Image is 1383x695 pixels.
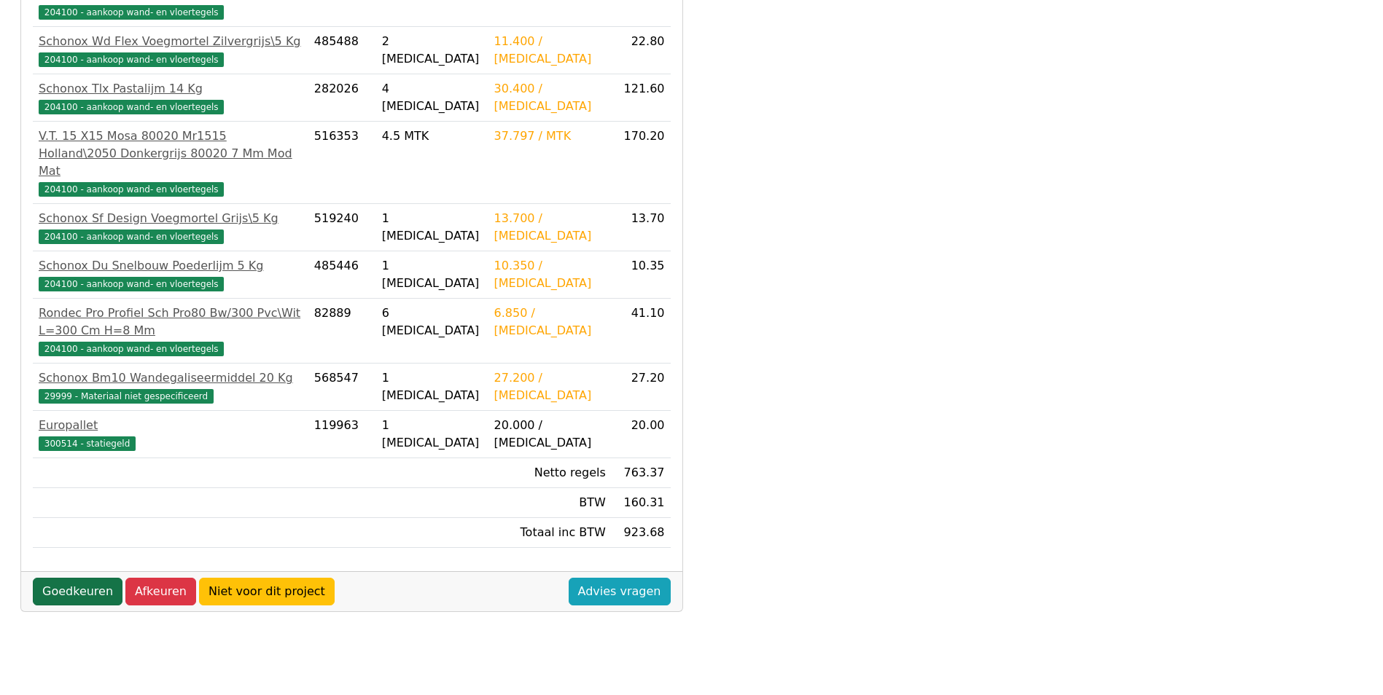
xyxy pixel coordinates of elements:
[308,122,376,204] td: 516353
[612,488,671,518] td: 160.31
[494,369,606,404] div: 27.200 / [MEDICAL_DATA]
[308,364,376,411] td: 568547
[382,127,483,145] div: 4.5 MTK
[308,204,376,251] td: 519240
[382,33,483,68] div: 2 [MEDICAL_DATA]
[39,257,303,275] div: Schonox Du Snelbouw Poederlijm 5 Kg
[33,578,122,605] a: Goedkeuren
[125,578,196,605] a: Afkeuren
[494,257,606,292] div: 10.350 / [MEDICAL_DATA]
[39,369,303,387] div: Schonox Bm10 Wandegaliseermiddel 20 Kg
[612,299,671,364] td: 41.10
[39,257,303,292] a: Schonox Du Snelbouw Poederlijm 5 Kg204100 - aankoop wand- en vloertegels
[308,299,376,364] td: 82889
[382,257,483,292] div: 1 [MEDICAL_DATA]
[569,578,671,605] a: Advies vragen
[382,369,483,404] div: 1 [MEDICAL_DATA]
[612,518,671,548] td: 923.68
[39,277,224,291] span: 204100 - aankoop wand- en vloertegels
[39,182,224,197] span: 204100 - aankoop wand- en vloertegels
[39,369,303,404] a: Schonox Bm10 Wandegaliseermiddel 20 Kg29999 - Materiaal niet gespecificeerd
[39,52,224,67] span: 204100 - aankoop wand- en vloertegels
[494,33,606,68] div: 11.400 / [MEDICAL_DATA]
[488,518,612,548] td: Totaal inc BTW
[494,305,606,339] div: 6.850 / [MEDICAL_DATA]
[39,33,303,50] div: Schonox Wd Flex Voegmortel Zilvergrijs\5 Kg
[382,210,483,245] div: 1 [MEDICAL_DATA]
[39,210,303,227] div: Schonox Sf Design Voegmortel Grijs\5 Kg
[612,122,671,204] td: 170.20
[494,127,606,145] div: 37.797 / MTK
[494,417,606,452] div: 20.000 / [MEDICAL_DATA]
[39,417,303,434] div: Europallet
[612,364,671,411] td: 27.20
[39,342,224,356] span: 204100 - aankoop wand- en vloertegels
[382,417,483,452] div: 1 [MEDICAL_DATA]
[488,458,612,488] td: Netto regels
[494,80,606,115] div: 30.400 / [MEDICAL_DATA]
[39,229,224,244] span: 204100 - aankoop wand- en vloertegels
[612,251,671,299] td: 10.35
[39,80,303,115] a: Schonox Tlx Pastalijm 14 Kg204100 - aankoop wand- en vloertegels
[39,436,136,451] span: 300514 - statiegeld
[612,74,671,122] td: 121.60
[488,488,612,518] td: BTW
[612,27,671,74] td: 22.80
[382,305,483,339] div: 6 [MEDICAL_DATA]
[39,305,303,339] div: Rondec Pro Profiel Sch Pro80 Bw/300 Pvc\Wit L=300 Cm H=8 Mm
[612,458,671,488] td: 763.37
[308,27,376,74] td: 485488
[39,100,224,114] span: 204100 - aankoop wand- en vloertegels
[39,5,224,20] span: 204100 - aankoop wand- en vloertegels
[39,389,214,404] span: 29999 - Materiaal niet gespecificeerd
[39,127,303,197] a: V.T. 15 X15 Mosa 80020 Mr1515 Holland\2050 Donkergrijs 80020 7 Mm Mod Mat204100 - aankoop wand- e...
[39,210,303,245] a: Schonox Sf Design Voegmortel Grijs\5 Kg204100 - aankoop wand- en vloertegels
[612,411,671,458] td: 20.00
[39,305,303,357] a: Rondec Pro Profiel Sch Pro80 Bw/300 Pvc\Wit L=300 Cm H=8 Mm204100 - aankoop wand- en vloertegels
[612,204,671,251] td: 13.70
[199,578,335,605] a: Niet voor dit project
[494,210,606,245] div: 13.700 / [MEDICAL_DATA]
[308,74,376,122] td: 282026
[308,411,376,458] td: 119963
[308,251,376,299] td: 485446
[39,127,303,180] div: V.T. 15 X15 Mosa 80020 Mr1515 Holland\2050 Donkergrijs 80020 7 Mm Mod Mat
[39,417,303,452] a: Europallet300514 - statiegeld
[39,33,303,68] a: Schonox Wd Flex Voegmortel Zilvergrijs\5 Kg204100 - aankoop wand- en vloertegels
[382,80,483,115] div: 4 [MEDICAL_DATA]
[39,80,303,98] div: Schonox Tlx Pastalijm 14 Kg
